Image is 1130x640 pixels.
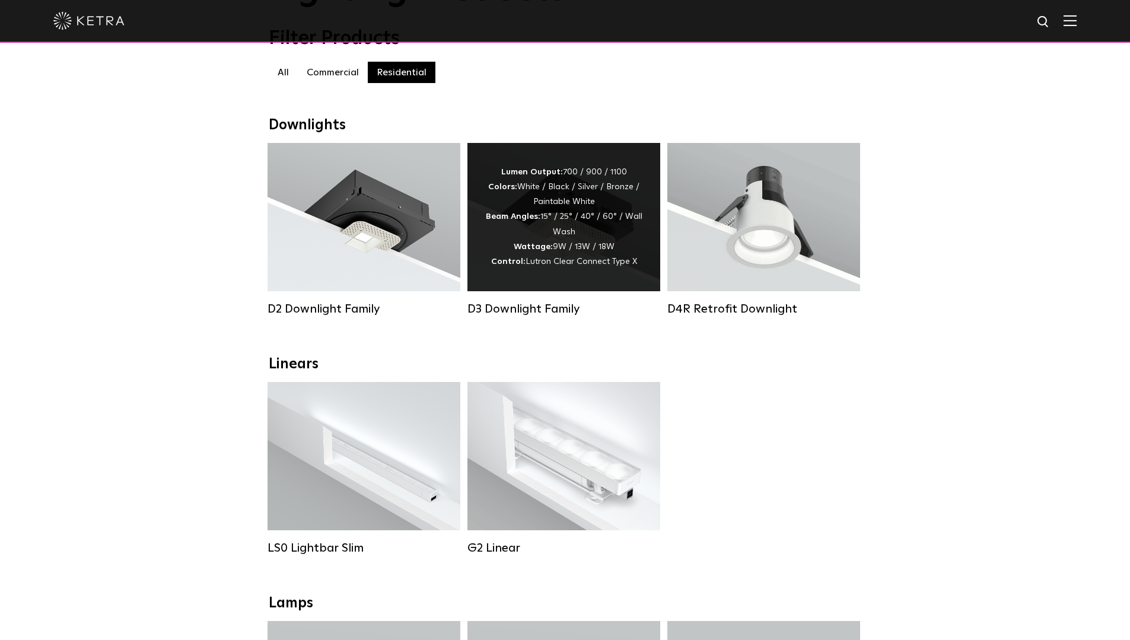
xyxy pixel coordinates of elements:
div: Linears [269,356,862,373]
a: D3 Downlight Family Lumen Output:700 / 900 / 1100Colors:White / Black / Silver / Bronze / Paintab... [467,143,660,316]
a: LS0 Lightbar Slim Lumen Output:200 / 350Colors:White / BlackControl:X96 Controller [268,382,460,555]
span: Lutron Clear Connect Type X [526,257,637,266]
div: D3 Downlight Family [467,302,660,316]
a: G2 Linear Lumen Output:400 / 700 / 1000Colors:WhiteBeam Angles:Flood / [GEOGRAPHIC_DATA] / Narrow... [467,382,660,555]
strong: Control: [491,257,526,266]
a: D2 Downlight Family Lumen Output:1200Colors:White / Black / Gloss Black / Silver / Bronze / Silve... [268,143,460,316]
img: Hamburger%20Nav.svg [1064,15,1077,26]
label: All [269,62,298,83]
div: D2 Downlight Family [268,302,460,316]
div: Lamps [269,595,862,612]
label: Commercial [298,62,368,83]
strong: Wattage: [514,243,553,251]
strong: Lumen Output: [501,168,563,176]
label: Residential [368,62,435,83]
strong: Colors: [488,183,517,191]
a: D4R Retrofit Downlight Lumen Output:800Colors:White / BlackBeam Angles:15° / 25° / 40° / 60°Watta... [667,143,860,316]
div: LS0 Lightbar Slim [268,541,460,555]
div: 700 / 900 / 1100 White / Black / Silver / Bronze / Paintable White 15° / 25° / 40° / 60° / Wall W... [485,165,642,269]
div: D4R Retrofit Downlight [667,302,860,316]
img: search icon [1036,15,1051,30]
div: Downlights [269,117,862,134]
strong: Beam Angles: [486,212,540,221]
div: G2 Linear [467,541,660,555]
img: ketra-logo-2019-white [53,12,125,30]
